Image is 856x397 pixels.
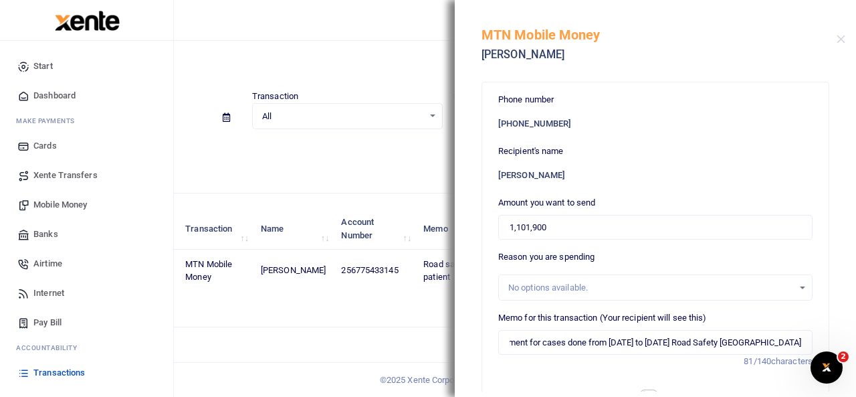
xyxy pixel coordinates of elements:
a: Xente Transfers [11,161,163,190]
span: Pay Bill [33,316,62,329]
span: Dashboard [33,89,76,102]
label: Phone number [498,93,554,106]
li: M [11,110,163,131]
span: Cards [33,139,57,153]
a: Dashboard [11,81,163,110]
span: 81/140 [744,356,771,366]
h6: [PHONE_NUMBER] [498,118,813,129]
span: [PERSON_NAME] [261,265,326,275]
a: logo-small logo-large logo-large [53,15,120,25]
span: Start [33,60,53,73]
input: UGX [498,215,813,240]
img: logo-large [55,11,120,31]
a: Start [11,52,163,81]
h5: MTN Mobile Money [481,27,837,43]
span: characters [771,356,813,366]
span: MTN Mobile Money [185,259,232,283]
a: Cards [11,131,163,161]
label: Status [453,90,479,103]
label: Recipient's name [498,145,564,158]
label: Reason you are spending [498,250,595,264]
a: Internet [11,279,163,308]
h6: [PERSON_NAME] [498,170,813,181]
iframe: Intercom live chat [811,351,843,384]
th: Memo: activate to sort column ascending [416,208,528,250]
th: Account Number: activate to sort column ascending [334,208,416,250]
h5: [PERSON_NAME] [481,48,837,62]
span: All [262,110,423,123]
span: Xente Transfers [33,169,98,182]
p: Download [51,145,845,159]
span: Road safety additional patient [423,259,509,283]
span: Transactions [33,366,85,380]
span: 2 [838,351,849,362]
a: Airtime [11,249,163,279]
span: ake Payments [23,116,75,126]
span: Mobile Money [33,198,87,212]
input: Enter Reason [498,330,813,355]
li: Ac [11,337,163,358]
span: countability [26,343,77,353]
span: Internet [33,287,64,300]
a: Banks [11,220,163,249]
label: Transaction [252,90,298,103]
div: No options available. [508,281,793,295]
h4: Transactions [51,58,845,72]
button: Close [837,35,845,44]
label: Memo for this transaction (Your recipient will see this) [498,311,707,325]
label: Amount you want to send [498,196,595,210]
span: Airtime [33,257,62,270]
th: Transaction: activate to sort column ascending [178,208,253,250]
span: Banks [33,228,58,241]
a: Pay Bill [11,308,163,337]
th: Name: activate to sort column ascending [253,208,334,250]
a: Transactions [11,358,163,388]
div: Showing 1 to 1 of 1 entries [62,295,379,316]
span: 256775433145 [341,265,398,275]
a: Mobile Money [11,190,163,220]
